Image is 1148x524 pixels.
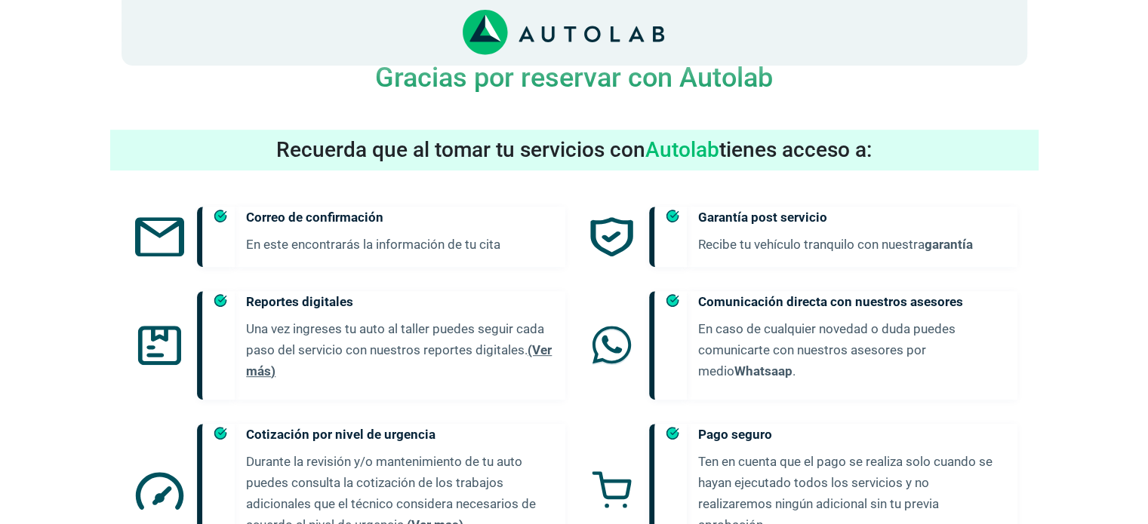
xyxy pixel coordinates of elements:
p: Recibe tu vehículo tranquilo con nuestra [698,234,1005,255]
a: Link al sitio de autolab [463,25,664,39]
h5: Garantía post servicio [698,207,1005,228]
h5: Comunicación directa con nuestros asesores [698,291,1005,312]
span: Autolab [645,137,719,162]
h3: Recuerda que al tomar tu servicios con tienes acceso a: [110,137,1039,163]
a: Whatsaap [734,363,793,378]
h5: Pago seguro [698,424,1005,445]
h4: Gracias por reservar con Autolab [122,62,1027,93]
p: Una vez ingreses tu auto al taller puedes seguir cada paso del servicio con nuestros reportes dig... [246,318,553,382]
h5: Reportes digitales [246,291,553,312]
h5: Cotización por nivel de urgencia [246,424,553,445]
a: (Ver más) [246,342,552,378]
p: En caso de cualquier novedad o duda puedes comunicarte con nuestros asesores por medio . [698,318,1005,382]
a: garantía [925,237,973,252]
p: En este encontrarás la información de tu cita [246,234,553,255]
h5: Correo de confirmación [246,207,553,228]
